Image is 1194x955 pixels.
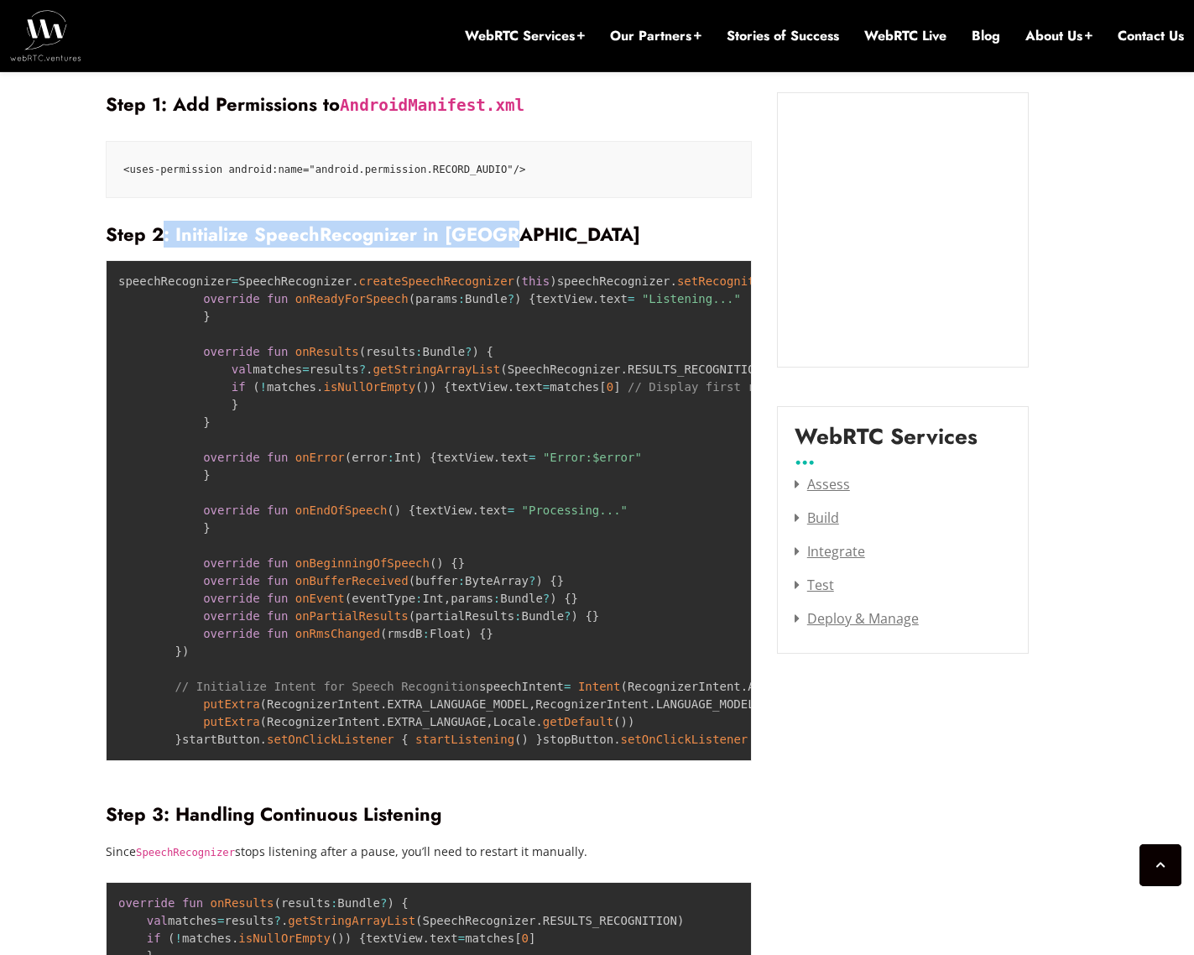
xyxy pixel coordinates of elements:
[514,292,521,305] span: )
[295,574,409,587] span: onBufferReceived
[267,292,288,305] span: fun
[535,914,542,927] span: .
[345,451,352,464] span: (
[288,914,415,927] span: getStringArrayList
[607,380,613,394] span: 0
[592,609,599,623] span: }
[543,715,613,728] span: getDefault
[458,556,465,570] span: }
[451,556,457,570] span: {
[203,345,259,358] span: override
[430,380,436,394] span: )
[295,451,345,464] span: onError
[522,932,529,945] span: 0
[444,380,451,394] span: {
[500,363,507,376] span: (
[380,627,387,640] span: (
[238,932,331,945] span: isNullOrEmpty
[380,896,387,910] span: ?
[628,380,868,394] span: // Display first recognized result
[628,292,634,305] span: =
[295,504,388,517] span: onEndOfSpeech
[260,697,267,711] span: (
[621,715,628,728] span: )
[795,424,978,462] label: WebRTC Services
[444,592,451,605] span: ,
[337,932,344,945] span: )
[203,468,210,482] span: }
[521,274,550,288] span: this
[543,592,550,605] span: ?
[118,896,175,910] span: override
[535,574,542,587] span: )
[423,627,430,640] span: :
[232,363,253,376] span: val
[295,609,409,623] span: onPartialResults
[795,475,850,493] a: Assess
[175,680,478,693] span: // Initialize Intent for Speech Recognition
[621,363,628,376] span: .
[359,345,366,358] span: (
[415,592,422,605] span: :
[529,574,535,587] span: ?
[1025,27,1092,45] a: About Us
[401,733,408,746] span: {
[522,733,529,746] span: )
[295,345,359,358] span: onResults
[106,93,752,116] h3: Step 1: Add Permissions to
[535,733,542,746] span: }
[260,380,267,394] span: !
[182,896,203,910] span: fun
[123,159,734,180] code: <uses-permission android:name="android.permission.RECORD_AUDIO"/>
[380,715,387,728] span: .
[260,715,267,728] span: (
[514,609,521,623] span: :
[295,627,380,640] span: onRmsChanged
[620,680,627,693] span: (
[281,914,288,927] span: .
[557,574,564,587] span: }
[267,345,288,358] span: fun
[203,504,259,517] span: override
[613,715,620,728] span: (
[423,932,430,945] span: .
[323,380,415,394] span: isNullOrEmpty
[302,363,309,376] span: =
[479,627,486,640] span: {
[458,574,465,587] span: :
[203,697,259,711] span: putExtra
[387,896,394,910] span: )
[203,556,259,570] span: override
[550,574,556,587] span: {
[409,609,415,623] span: (
[366,363,373,376] span: .
[613,380,620,394] span: ]
[543,451,642,464] span: "Error: "
[795,542,865,561] a: Integrate
[508,292,514,305] span: ?
[571,609,578,623] span: )
[203,521,210,535] span: }
[795,576,834,594] a: Test
[486,627,493,640] span: }
[175,733,181,746] span: }
[267,733,394,746] span: setOnClickListener
[677,914,684,927] span: )
[592,451,635,464] span: $error
[972,27,1000,45] a: Blog
[493,451,500,464] span: .
[232,274,238,288] span: =
[864,27,946,45] a: WebRTC Live
[514,733,521,746] span: (
[387,451,394,464] span: :
[203,451,259,464] span: override
[10,10,81,60] img: WebRTC.ventures
[610,27,701,45] a: Our Partners
[203,310,210,323] span: }
[175,644,181,658] span: }
[486,345,493,358] span: {
[465,345,472,358] span: ?
[535,715,542,728] span: .
[380,697,387,711] span: .
[529,292,535,305] span: {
